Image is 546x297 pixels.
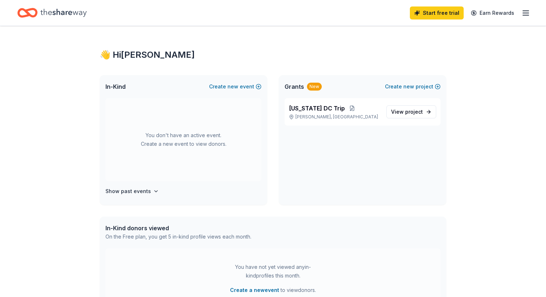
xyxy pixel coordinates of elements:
[228,263,318,280] div: You have not yet viewed any in-kind profiles this month.
[100,49,446,61] div: 👋 Hi [PERSON_NAME]
[230,286,316,294] span: to view donors .
[227,82,238,91] span: new
[289,114,381,120] p: [PERSON_NAME], [GEOGRAPHIC_DATA]
[209,82,261,91] button: Createnewevent
[289,104,345,113] span: [US_STATE] DC Trip
[467,6,519,19] a: Earn Rewards
[307,83,322,91] div: New
[105,82,126,91] span: In-Kind
[105,187,151,196] h4: Show past events
[386,105,436,118] a: View project
[385,82,441,91] button: Createnewproject
[105,98,261,181] div: You don't have an active event. Create a new event to view donors.
[230,286,279,294] button: Create a newevent
[391,108,423,116] span: View
[17,4,87,21] a: Home
[403,82,414,91] span: new
[410,6,464,19] a: Start free trial
[405,109,423,115] span: project
[105,224,251,232] div: In-Kind donors viewed
[285,82,304,91] span: Grants
[105,187,159,196] button: Show past events
[105,232,251,241] div: On the Free plan, you get 5 in-kind profile views each month.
